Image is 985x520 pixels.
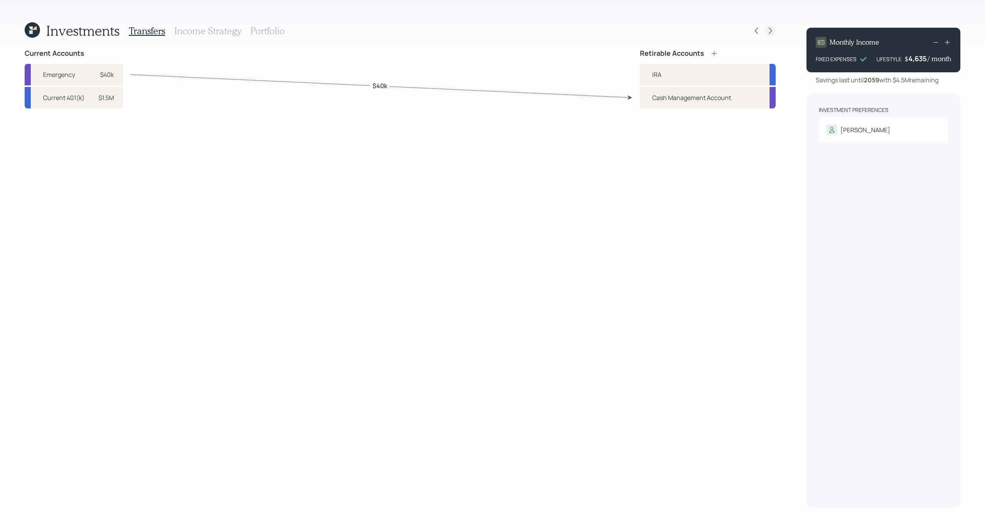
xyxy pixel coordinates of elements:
div: Emergency [43,70,75,79]
div: IRA [652,70,661,79]
h3: Income Strategy [174,25,241,37]
div: LIFESTYLE [876,55,902,63]
div: Cash Management Account [652,93,731,102]
label: $40k [372,82,387,90]
div: [PERSON_NAME] [840,125,890,135]
div: $1.5M [98,93,114,102]
h3: Portfolio [250,25,285,37]
div: Investment Preferences [819,106,888,114]
h4: Retirable Accounts [640,49,704,58]
div: FIXED EXPENSES [816,55,856,63]
h3: Transfers [129,25,165,37]
h4: Monthly Income [830,38,879,47]
h4: Current Accounts [25,49,84,58]
h1: Investments [46,22,120,39]
div: Savings last until with $4.5M remaining [816,75,938,85]
div: $40k [100,70,114,79]
b: 2059 [864,76,879,84]
div: 4,635 [908,54,928,63]
h4: $ [905,55,908,63]
h4: / month [928,55,951,63]
div: Current 401(k) [43,93,85,102]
